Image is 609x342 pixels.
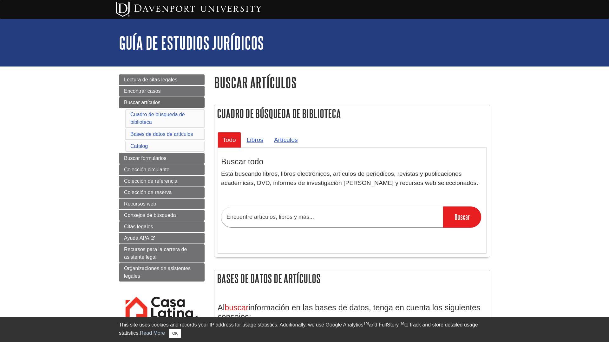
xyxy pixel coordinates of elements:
input: Encuentre artículos, libros y más... [221,207,443,227]
h3: Al información en las bases de datos, tenga en cuenta los siguientes consejos: [218,303,487,321]
a: Buscar artículos [119,97,205,108]
a: Colección de referencia [119,176,205,187]
a: Lectura de citas legales [119,74,205,85]
div: Guide Page Menu [119,74,205,339]
h2: Bases de datos de artículos [214,270,490,287]
a: Encontrar casos [119,86,205,97]
span: buscar [225,303,248,312]
span: Recursos web [124,201,156,206]
a: Artículos [269,132,303,148]
span: Buscar formularios [124,155,166,161]
h3: Buscar todo [221,157,483,166]
span: Colección de reserva [124,190,172,195]
sup: TM [363,321,369,326]
a: Ayuda APA [119,233,205,244]
a: Recursos web [119,199,205,209]
span: Ayuda APA [124,235,149,241]
span: Colección circulante [124,167,169,172]
a: Libros [242,132,268,148]
a: Colección de reserva [119,187,205,198]
span: Citas legales [124,224,153,229]
span: Lectura de citas legales [124,77,177,82]
h1: Buscar artículos [214,74,490,91]
a: Cuadro de búsqueda de biblioteca [130,112,185,125]
input: Buscar [443,206,481,227]
p: Está buscando libros, libros electrónicos, artículos de periódicos, revistas y publicaciones acad... [221,169,483,188]
h2: Cuadro de búsqueda de biblioteca [214,105,490,122]
img: Davenport University [116,2,261,17]
a: Catalog [130,143,148,149]
a: Consejos de búsqueda [119,210,205,221]
span: Colección de referencia [124,178,177,184]
a: Recursos para la carrera de asistente legal [119,244,205,263]
a: Guía de estudios jurídicos [119,33,264,53]
sup: TM [399,321,404,326]
div: This site uses cookies and records your IP address for usage statistics. Additionally, we use Goo... [119,321,490,338]
a: Buscar formularios [119,153,205,164]
span: Recursos para la carrera de asistente legal [124,247,187,260]
button: Close [169,329,181,338]
span: Encontrar casos [124,88,161,94]
i: This link opens in a new window [150,236,156,240]
a: Colección circulante [119,164,205,175]
a: Todo [218,132,241,148]
span: Buscar artículos [124,100,160,105]
a: Read More [140,330,165,336]
span: Organizaciones de asistentes legales [124,266,191,279]
a: Citas legales [119,221,205,232]
span: Consejos de búsqueda [124,212,176,218]
a: Bases de datos de artículos [130,131,193,137]
a: Organizaciones de asistentes legales [119,263,205,282]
